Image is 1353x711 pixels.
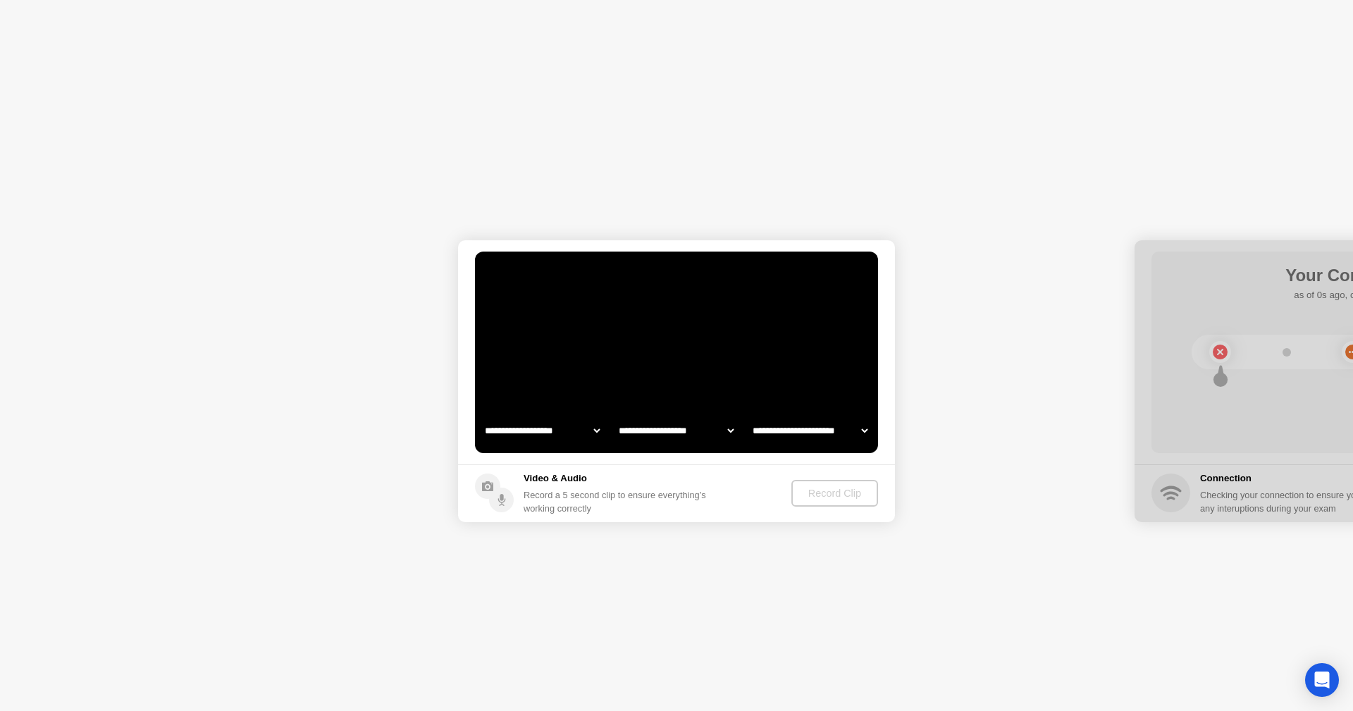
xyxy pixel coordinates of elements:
div: Record Clip [797,488,872,499]
div: Open Intercom Messenger [1305,663,1339,697]
select: Available microphones [750,416,870,445]
button: Record Clip [791,480,878,507]
select: Available speakers [616,416,736,445]
div: Record a 5 second clip to ensure everything’s working correctly [524,488,712,515]
h5: Video & Audio [524,471,712,486]
select: Available cameras [482,416,603,445]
